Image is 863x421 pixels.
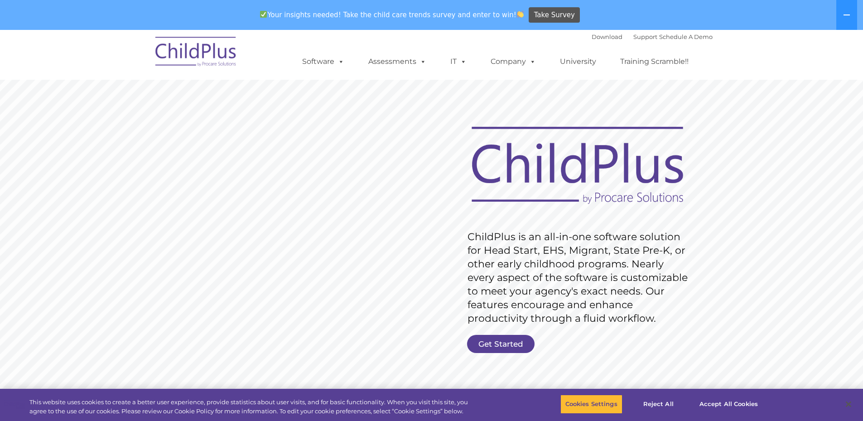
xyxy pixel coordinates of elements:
[551,53,605,71] a: University
[694,395,763,414] button: Accept All Cookies
[592,33,713,40] font: |
[529,7,580,23] a: Take Survey
[29,398,475,416] div: This website uses cookies to create a better user experience, provide statistics about user visit...
[611,53,698,71] a: Training Scramble!!
[441,53,476,71] a: IT
[839,394,858,414] button: Close
[517,11,524,18] img: 👏
[293,53,353,71] a: Software
[630,395,687,414] button: Reject All
[633,33,657,40] a: Support
[482,53,545,71] a: Company
[359,53,435,71] a: Assessments
[534,7,575,23] span: Take Survey
[256,6,528,24] span: Your insights needed! Take the child care trends survey and enter to win!
[659,33,713,40] a: Schedule A Demo
[468,230,692,325] rs-layer: ChildPlus is an all-in-one software solution for Head Start, EHS, Migrant, State Pre-K, or other ...
[151,30,241,76] img: ChildPlus by Procare Solutions
[560,395,622,414] button: Cookies Settings
[592,33,622,40] a: Download
[260,11,267,18] img: ✅
[467,335,535,353] a: Get Started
